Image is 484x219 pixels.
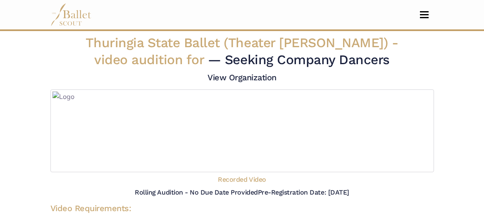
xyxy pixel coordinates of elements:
[258,188,349,196] h5: Pre-Registration Date: [DATE]
[207,72,277,82] a: View Organization
[94,52,204,67] span: video audition for
[415,11,434,19] button: Toggle navigation
[208,52,390,67] span: — Seeking Company Dancers
[86,35,398,67] span: Thuringia State Ballet (Theater [PERSON_NAME]) -
[50,203,131,213] span: Video Requirements:
[218,176,266,184] h5: Recorded Video
[50,89,434,172] img: Logo
[135,188,257,196] h5: Rolling Audition - No Due Date Provided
